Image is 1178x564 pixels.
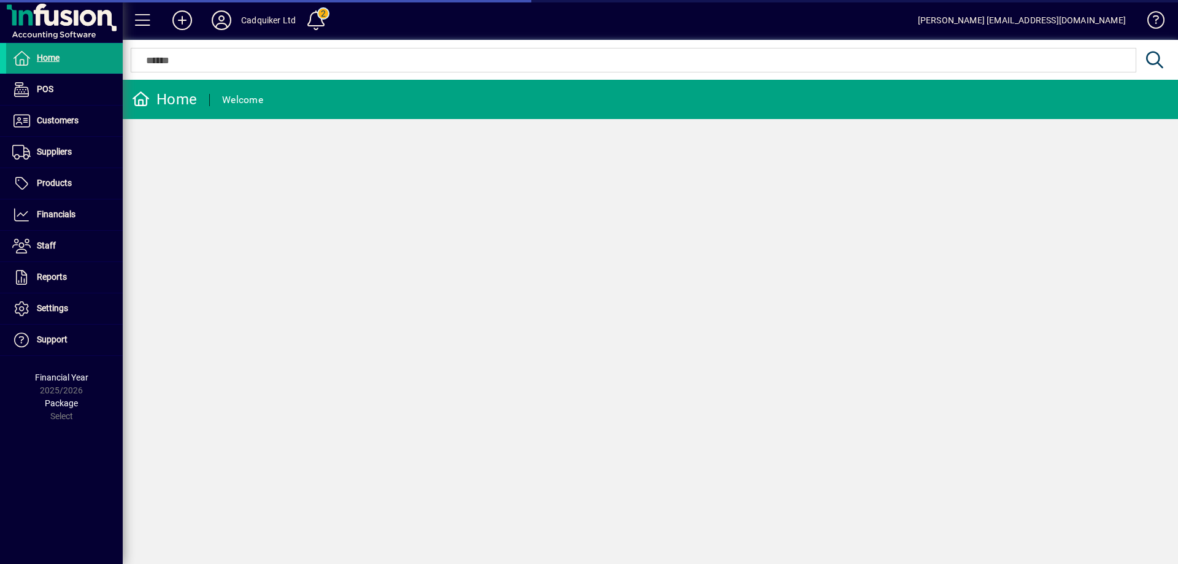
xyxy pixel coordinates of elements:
a: Staff [6,231,123,261]
button: Add [163,9,202,31]
a: Customers [6,106,123,136]
div: Cadquiker Ltd [241,10,296,30]
a: Products [6,168,123,199]
span: Settings [37,303,68,313]
div: Welcome [222,90,263,110]
a: Suppliers [6,137,123,168]
a: POS [6,74,123,105]
span: Staff [37,241,56,250]
span: Customers [37,115,79,125]
span: Products [37,178,72,188]
div: Home [132,90,197,109]
a: Knowledge Base [1138,2,1163,42]
span: Package [45,398,78,408]
a: Support [6,325,123,355]
a: Financials [6,199,123,230]
span: Financials [37,209,75,219]
span: Support [37,334,67,344]
span: Financial Year [35,373,88,382]
span: POS [37,84,53,94]
span: Suppliers [37,147,72,156]
button: Profile [202,9,241,31]
a: Settings [6,293,123,324]
a: Reports [6,262,123,293]
span: Reports [37,272,67,282]
span: Home [37,53,60,63]
div: [PERSON_NAME] [EMAIL_ADDRESS][DOMAIN_NAME] [918,10,1126,30]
